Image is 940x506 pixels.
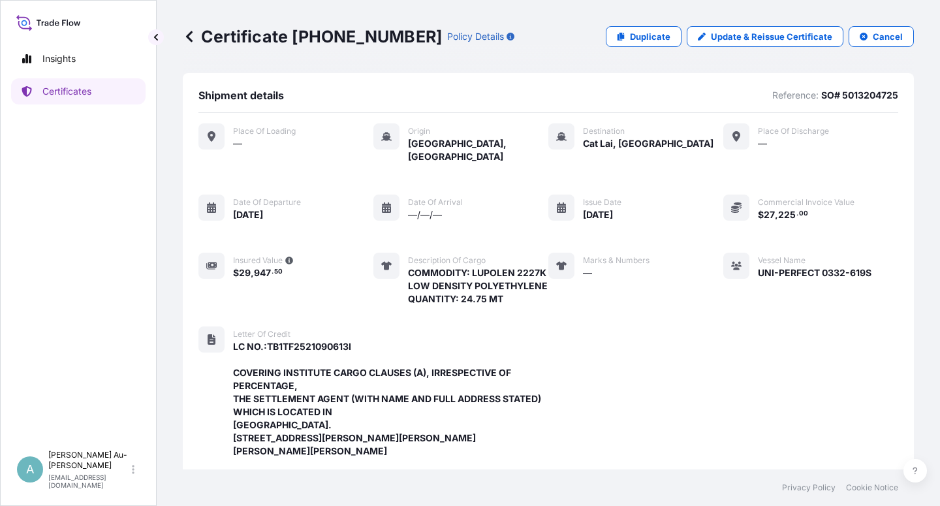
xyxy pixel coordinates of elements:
span: Issue Date [583,197,621,208]
p: Certificates [42,85,91,98]
a: Cookie Notice [846,482,898,493]
span: 27 [764,210,775,219]
span: 00 [799,212,808,216]
span: Cat Lai, [GEOGRAPHIC_DATA] [583,137,713,150]
span: Commercial Invoice Value [758,197,854,208]
p: Cancel [873,30,903,43]
p: Duplicate [630,30,670,43]
span: — [758,137,767,150]
span: 947 [254,268,271,277]
span: $ [758,210,764,219]
span: Place of Loading [233,126,296,136]
a: Privacy Policy [782,482,836,493]
p: Insights [42,52,76,65]
a: Certificates [11,78,146,104]
span: Shipment details [198,89,284,102]
span: — [583,266,592,279]
span: , [251,268,254,277]
span: 225 [778,210,796,219]
a: Duplicate [606,26,681,47]
span: , [775,210,778,219]
p: Certificate [PHONE_NUMBER] [183,26,442,47]
p: [EMAIL_ADDRESS][DOMAIN_NAME] [48,473,129,489]
a: Insights [11,46,146,72]
p: Policy Details [447,30,504,43]
span: Place of discharge [758,126,829,136]
p: SO# 5013204725 [821,89,898,102]
span: . [796,212,798,216]
span: [DATE] [233,208,263,221]
span: UNI-PERFECT 0332-619S [758,266,871,279]
span: — [233,137,242,150]
span: Marks & Numbers [583,255,650,266]
span: Date of departure [233,197,301,208]
a: Update & Reissue Certificate [687,26,843,47]
span: Insured Value [233,255,283,266]
span: Date of arrival [408,197,463,208]
span: —/—/— [408,208,442,221]
span: COMMODITY: LUPOLEN 2227K LOW DENSITY POLYETHYLENE QUANTITY: 24.75 MT [408,266,548,306]
button: Cancel [849,26,914,47]
span: Vessel Name [758,255,806,266]
span: Destination [583,126,625,136]
span: LC NO.:TB1TF2521090613I COVERING INSTITUTE CARGO CLAUSES (A), IRRESPECTIVE OF PERCENTAGE, THE SET... [233,340,548,497]
span: Description of cargo [408,255,486,266]
span: . [272,270,274,274]
span: 50 [274,270,283,274]
p: Reference: [772,89,819,102]
span: A [26,463,34,476]
p: Update & Reissue Certificate [711,30,832,43]
span: [GEOGRAPHIC_DATA], [GEOGRAPHIC_DATA] [408,137,548,163]
span: Origin [408,126,430,136]
span: $ [233,268,239,277]
p: [PERSON_NAME] Au-[PERSON_NAME] [48,450,129,471]
span: Letter of Credit [233,329,290,340]
span: 29 [239,268,251,277]
span: [DATE] [583,208,613,221]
